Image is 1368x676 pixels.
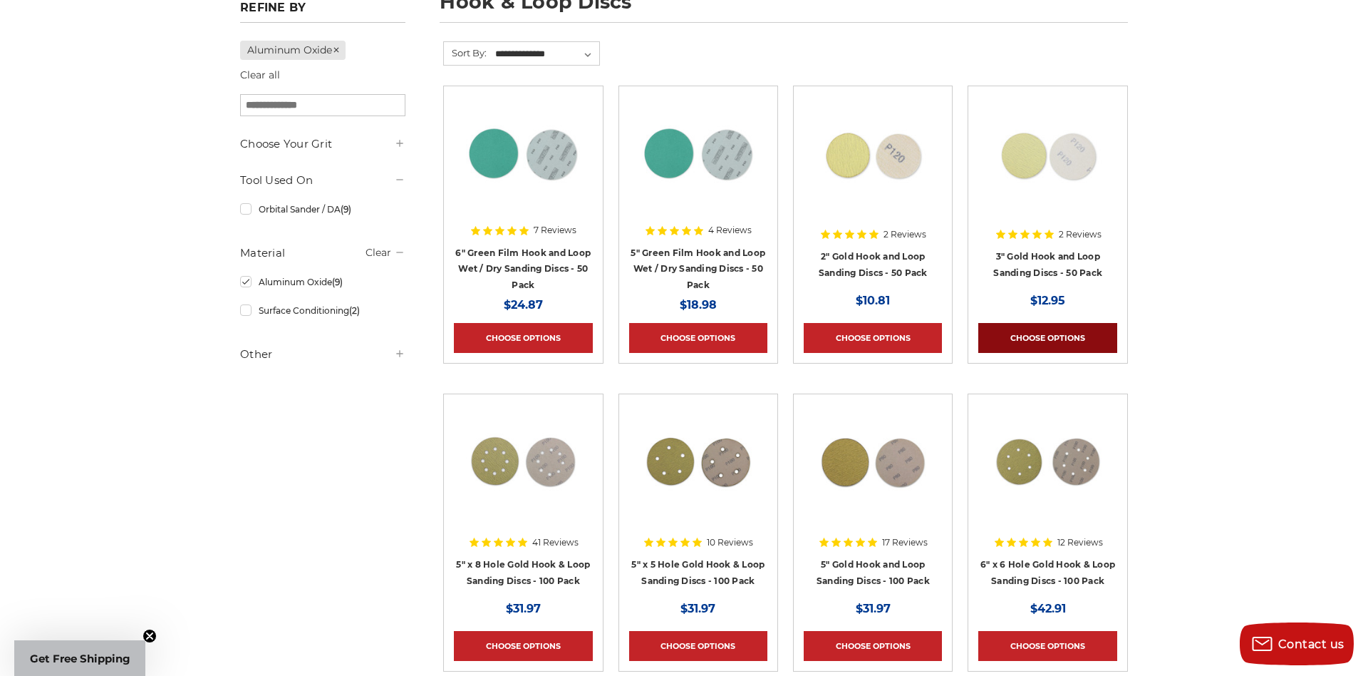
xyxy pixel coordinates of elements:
[466,404,580,518] img: 5 inch 8 hole gold velcro disc stack
[1059,230,1102,239] span: 2 Reviews
[1030,294,1065,307] span: $12.95
[493,43,599,65] select: Sort By:
[454,631,592,661] a: Choose Options
[993,251,1102,278] a: 3" Gold Hook and Loop Sanding Discs - 50 Pack
[978,323,1116,353] a: Choose Options
[14,640,145,676] div: Get Free ShippingClose teaser
[631,559,765,586] a: 5" x 5 Hole Gold Hook & Loop Sanding Discs - 100 Pack
[240,346,405,363] h5: Other
[532,538,579,547] span: 41 Reviews
[882,538,928,547] span: 17 Reviews
[816,96,930,210] img: 2 inch hook loop sanding discs gold
[804,323,942,353] a: Choose Options
[816,404,930,518] img: gold hook & loop sanding disc stack
[980,559,1115,586] a: 6" x 6 Hole Gold Hook & Loop Sanding Discs - 100 Pack
[349,305,360,316] span: (2)
[1240,623,1354,665] button: Contact us
[631,247,765,290] a: 5" Green Film Hook and Loop Wet / Dry Sanding Discs - 50 Pack
[1057,538,1103,547] span: 12 Reviews
[240,1,405,23] h5: Refine by
[629,323,767,353] a: Choose Options
[142,629,157,643] button: Close teaser
[341,204,351,215] span: (9)
[978,96,1116,235] a: 3 inch gold hook and loop sanding discs
[1030,602,1066,615] span: $42.91
[978,404,1116,543] a: 6 inch 6 hole hook and loop sanding disc
[240,135,405,153] h5: Choose Your Grit
[506,602,541,615] span: $31.97
[819,251,928,278] a: 2" Gold Hook and Loop Sanding Discs - 50 Pack
[1278,637,1344,651] span: Contact us
[240,245,405,262] h5: Material
[504,298,543,312] span: $24.87
[466,96,580,210] img: 6-inch 60-grit green film hook and loop sanding discs with fast cutting aluminum oxide for coarse...
[240,270,405,295] a: Aluminum Oxide
[444,42,487,63] label: Sort By:
[641,96,755,210] img: Side-by-side 5-inch green film hook and loop sanding disc p60 grit and loop back
[332,277,343,287] span: (9)
[240,41,346,60] a: Aluminum Oxide
[240,68,280,81] a: Clear all
[991,96,1105,210] img: 3 inch gold hook and loop sanding discs
[978,631,1116,661] a: Choose Options
[991,404,1105,518] img: 6 inch 6 hole hook and loop sanding disc
[680,298,717,312] span: $18.98
[240,197,405,222] a: Orbital Sander / DA
[641,404,755,518] img: 5 inch 5 hole hook and loop sanding disc
[456,559,590,586] a: 5" x 8 Hole Gold Hook & Loop Sanding Discs - 100 Pack
[856,294,890,307] span: $10.81
[366,246,391,259] a: Clear
[454,323,592,353] a: Choose Options
[240,172,405,189] h5: Tool Used On
[629,96,767,235] a: Side-by-side 5-inch green film hook and loop sanding disc p60 grit and loop back
[455,247,591,290] a: 6" Green Film Hook and Loop Wet / Dry Sanding Discs - 50 Pack
[883,230,926,239] span: 2 Reviews
[680,602,715,615] span: $31.97
[804,631,942,661] a: Choose Options
[817,559,930,586] a: 5" Gold Hook and Loop Sanding Discs - 100 Pack
[804,404,942,543] a: gold hook & loop sanding disc stack
[629,404,767,543] a: 5 inch 5 hole hook and loop sanding disc
[30,652,130,665] span: Get Free Shipping
[629,631,767,661] a: Choose Options
[240,298,405,323] a: Surface Conditioning
[856,602,891,615] span: $31.97
[707,538,753,547] span: 10 Reviews
[804,96,942,235] a: 2 inch hook loop sanding discs gold
[454,96,592,235] a: 6-inch 60-grit green film hook and loop sanding discs with fast cutting aluminum oxide for coarse...
[454,404,592,543] a: 5 inch 8 hole gold velcro disc stack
